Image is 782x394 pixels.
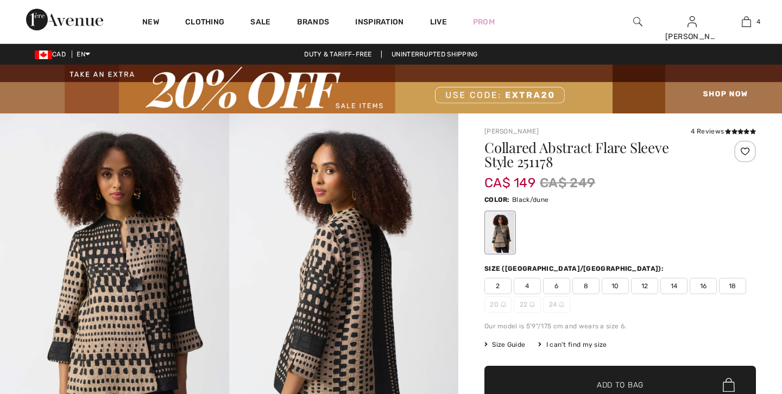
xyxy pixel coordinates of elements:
a: [PERSON_NAME] [484,128,539,135]
span: 6 [543,278,570,294]
a: New [142,17,159,29]
a: Clothing [185,17,224,29]
a: Sign In [688,16,697,27]
span: 2 [484,278,512,294]
span: 10 [602,278,629,294]
a: 4 [720,15,773,28]
span: EN [77,50,90,58]
span: CA$ 149 [484,164,535,190]
a: Prom [473,16,495,28]
span: Black/dune [512,196,548,204]
span: Color: [484,196,510,204]
span: 24 [543,296,570,313]
div: Our model is 5'9"/175 cm and wears a size 6. [484,321,756,331]
a: Live [430,16,447,28]
img: Canadian Dollar [35,50,52,59]
span: 4 [756,17,760,27]
a: Sale [250,17,270,29]
span: Size Guide [484,340,525,349]
span: 8 [572,278,600,294]
img: Bag.svg [723,378,735,392]
a: Brands [297,17,330,29]
div: I can't find my size [538,340,607,349]
span: 22 [514,296,541,313]
span: CA$ 249 [540,173,595,193]
div: 4 Reviews [691,126,756,136]
div: Size ([GEOGRAPHIC_DATA]/[GEOGRAPHIC_DATA]): [484,264,666,274]
span: 20 [484,296,512,313]
span: Inspiration [355,17,403,29]
span: CAD [35,50,70,58]
h1: Collared Abstract Flare Sleeve Style 251178 [484,141,711,169]
img: My Bag [742,15,751,28]
iframe: Opens a widget where you can find more information [712,313,771,340]
span: Add to Bag [597,379,644,391]
span: 12 [631,278,658,294]
div: [PERSON_NAME] [665,31,718,42]
img: ring-m.svg [501,302,506,307]
span: 4 [514,278,541,294]
img: search the website [633,15,642,28]
span: 14 [660,278,688,294]
img: ring-m.svg [559,302,564,307]
div: Black/dune [486,212,514,253]
span: 16 [690,278,717,294]
img: My Info [688,15,697,28]
img: ring-m.svg [529,302,535,307]
span: 18 [719,278,746,294]
img: 1ère Avenue [26,9,103,30]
